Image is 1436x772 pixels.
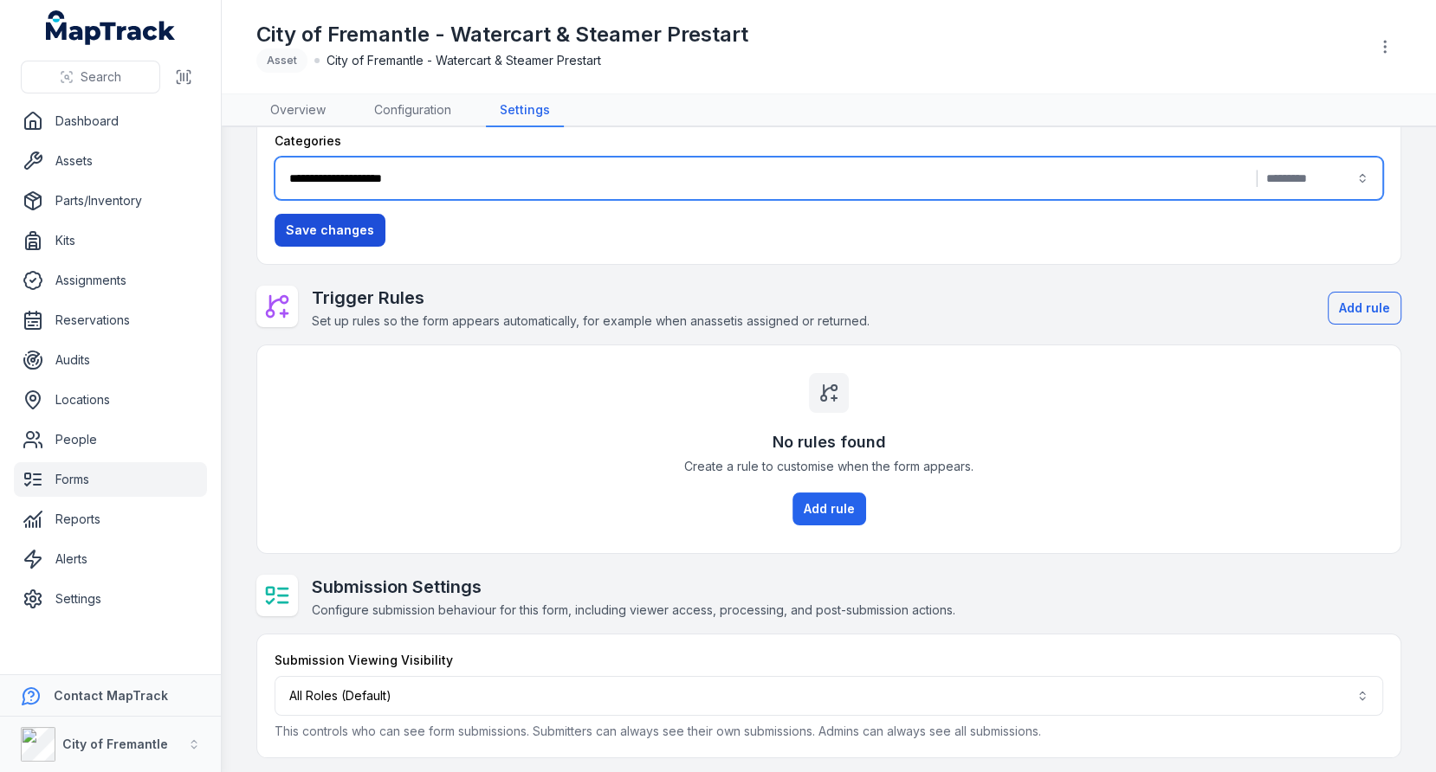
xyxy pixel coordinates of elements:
[327,52,601,69] span: City of Fremantle - Watercart & Steamer Prestart
[14,144,207,178] a: Assets
[275,157,1383,200] button: |
[360,94,465,127] a: Configuration
[14,422,207,457] a: People
[14,542,207,576] a: Alerts
[14,223,207,258] a: Kits
[14,462,207,497] a: Forms
[256,48,307,73] div: Asset
[275,214,385,247] button: Save changes
[312,575,955,599] h2: Submission Settings
[46,10,176,45] a: MapTrack
[81,68,121,86] span: Search
[275,723,1383,740] p: This controls who can see form submissions. Submitters can always see their own submissions. Admi...
[684,458,974,475] span: Create a rule to customise when the form appears.
[14,502,207,537] a: Reports
[312,286,870,310] h2: Trigger Rules
[14,104,207,138] a: Dashboard
[312,313,870,328] span: Set up rules so the form appears automatically, for example when an asset is assigned or returned.
[14,343,207,377] a: Audits
[275,676,1383,716] button: All Roles (Default)
[1328,292,1401,325] button: Add rule
[275,132,341,150] label: Categories
[62,737,168,751] strong: City of Fremantle
[792,492,866,525] button: Add rule
[773,430,886,454] h3: No rules found
[21,61,160,93] button: Search
[14,263,207,298] a: Assignments
[14,383,207,417] a: Locations
[14,303,207,338] a: Reservations
[312,602,955,617] span: Configure submission behaviour for this form, including viewer access, processing, and post-submi...
[14,582,207,616] a: Settings
[486,94,564,127] a: Settings
[14,183,207,218] a: Parts/Inventory
[256,94,340,127] a: Overview
[256,21,748,48] h1: City of Fremantle - Watercart & Steamer Prestart
[54,688,168,703] strong: Contact MapTrack
[275,652,453,669] label: Submission Viewing Visibility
